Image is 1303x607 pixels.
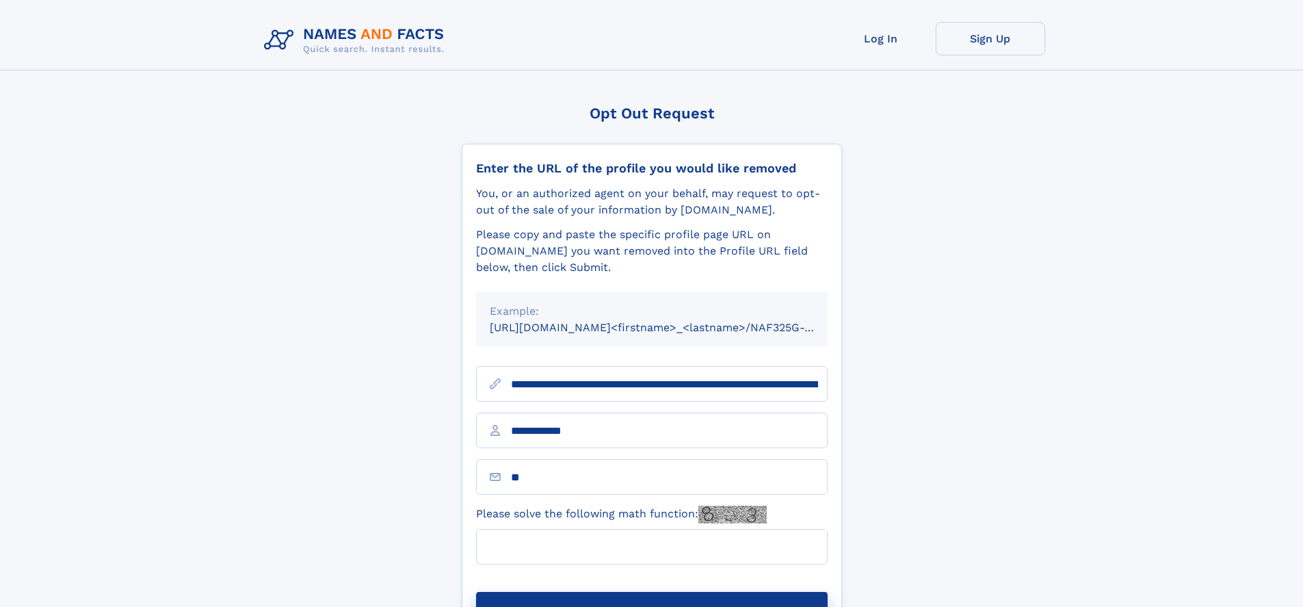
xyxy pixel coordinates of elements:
a: Sign Up [936,22,1045,55]
div: You, or an authorized agent on your behalf, may request to opt-out of the sale of your informatio... [476,185,828,218]
div: Opt Out Request [462,105,842,122]
small: [URL][DOMAIN_NAME]<firstname>_<lastname>/NAF325G-xxxxxxxx [490,321,854,334]
div: Example: [490,303,814,320]
label: Please solve the following math function: [476,506,767,524]
div: Enter the URL of the profile you would like removed [476,161,828,176]
a: Log In [826,22,936,55]
div: Please copy and paste the specific profile page URL on [DOMAIN_NAME] you want removed into the Pr... [476,227,828,276]
img: Logo Names and Facts [259,22,456,59]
